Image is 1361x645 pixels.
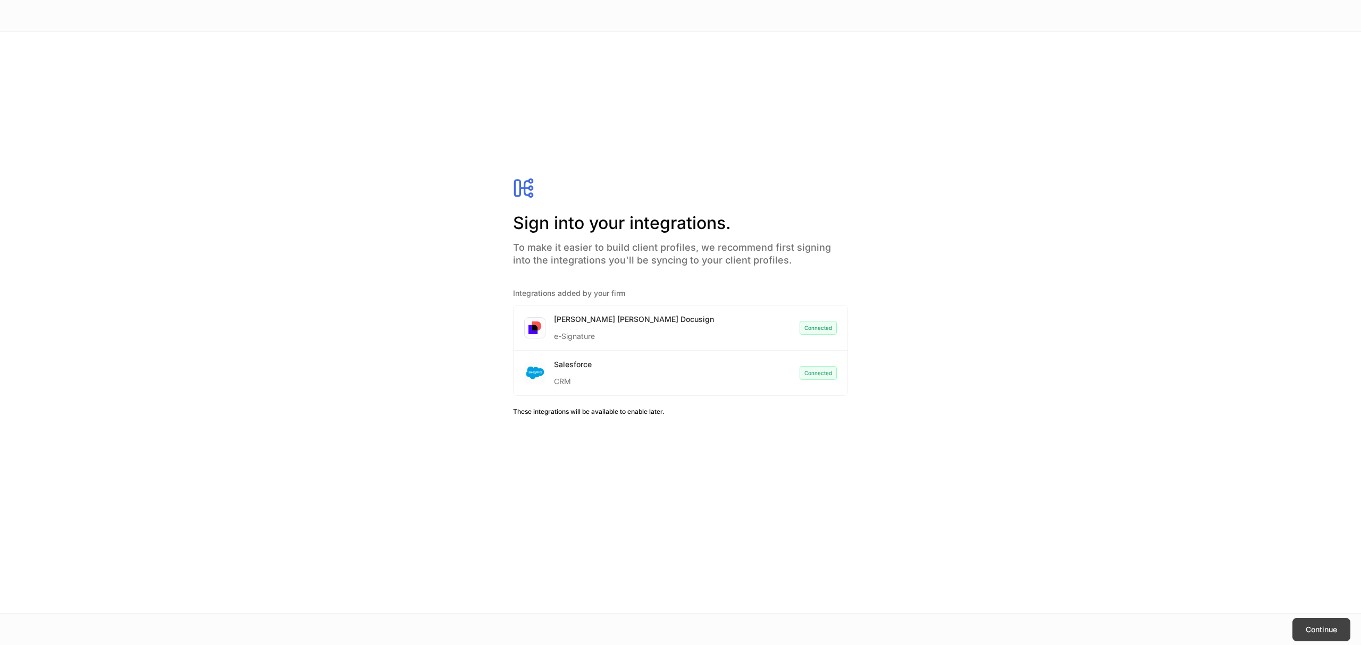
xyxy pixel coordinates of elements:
h5: Integrations added by your firm [513,288,848,299]
div: CRM [554,370,592,387]
div: e-Signature [554,325,714,342]
div: Connected [800,321,837,335]
div: Salesforce [554,359,592,370]
h4: To make it easier to build client profiles, we recommend first signing into the integrations you'... [513,235,848,267]
h6: These integrations will be available to enable later. [513,406,848,417]
div: Continue [1306,624,1337,635]
h2: Sign into your integrations. [513,211,848,235]
div: [PERSON_NAME] [PERSON_NAME] Docusign [554,314,714,325]
div: Connected [800,366,837,380]
button: Continue [1292,618,1350,641]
